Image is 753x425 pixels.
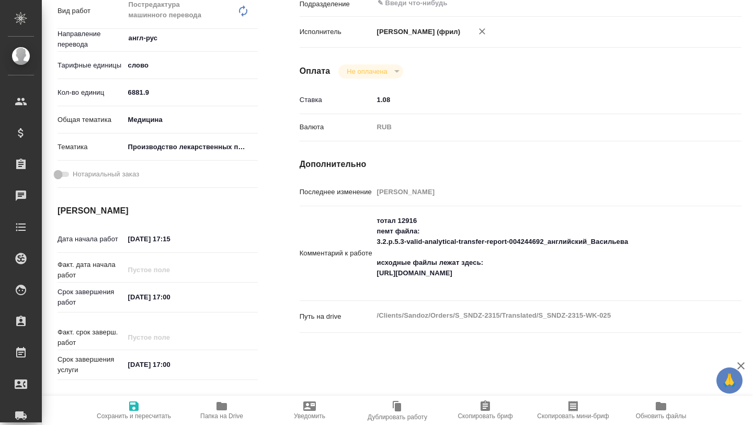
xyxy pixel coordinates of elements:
[537,412,609,420] span: Скопировать мини-бриф
[124,357,216,372] input: ✎ Введи что-нибудь
[252,37,254,39] button: Open
[344,67,390,76] button: Не оплачена
[300,27,373,37] p: Исполнитель
[471,20,494,43] button: Удалить исполнителя
[716,367,743,394] button: 🙏
[294,412,325,420] span: Уведомить
[124,330,216,345] input: Пустое поле
[373,307,705,325] textarea: /Clients/Sandoz/Orders/S_SNDZ-2315/Translated/S_SNDZ-2315-WK-025
[58,354,124,375] p: Срок завершения услуги
[58,29,124,50] p: Направление перевода
[58,327,124,348] p: Факт. срок заверш. работ
[373,118,705,136] div: RUB
[124,111,258,129] div: Медицина
[721,370,738,392] span: 🙏
[300,248,373,259] p: Комментарий к работе
[58,142,124,152] p: Тематика
[636,412,687,420] span: Обновить файлы
[458,412,512,420] span: Скопировать бриф
[300,158,741,171] h4: Дополнительно
[97,412,171,420] span: Сохранить и пересчитать
[373,184,705,199] input: Пустое поле
[300,95,373,105] p: Ставка
[373,92,705,107] input: ✎ Введи что-нибудь
[266,396,353,425] button: Уведомить
[353,396,441,425] button: Дублировать работу
[699,2,701,4] button: Open
[529,396,617,425] button: Скопировать мини-бриф
[338,64,403,79] div: Не оплачена
[178,396,266,425] button: Папка на Drive
[124,57,258,74] div: слово
[124,289,216,305] input: ✎ Введи что-нибудь
[58,287,124,308] p: Срок завершения работ
[300,122,373,132] p: Валюта
[373,212,705,293] textarea: тотал 12916 пемт файла: 3.2.p.5.3-valid-analytical-transfer-report-004244692_английский_Василье...
[58,234,124,244] p: Дата начала работ
[368,413,427,421] span: Дублировать работу
[300,65,330,77] h4: Оплата
[300,311,373,322] p: Путь на drive
[373,27,461,37] p: [PERSON_NAME] (фрил)
[73,169,139,180] span: Нотариальный заказ
[58,87,124,98] p: Кол-во единиц
[90,396,178,425] button: Сохранить и пересчитать
[300,187,373,197] p: Последнее изменение
[441,396,529,425] button: Скопировать бриф
[58,6,124,16] p: Вид работ
[58,205,258,217] h4: [PERSON_NAME]
[124,231,216,247] input: ✎ Введи что-нибудь
[124,262,216,277] input: Пустое поле
[58,260,124,281] p: Факт. дата начала работ
[200,412,243,420] span: Папка на Drive
[58,115,124,125] p: Общая тематика
[124,138,258,156] div: Производство лекарственных препаратов
[617,396,705,425] button: Обновить файлы
[58,60,124,71] p: Тарифные единицы
[124,85,258,100] input: ✎ Введи что-нибудь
